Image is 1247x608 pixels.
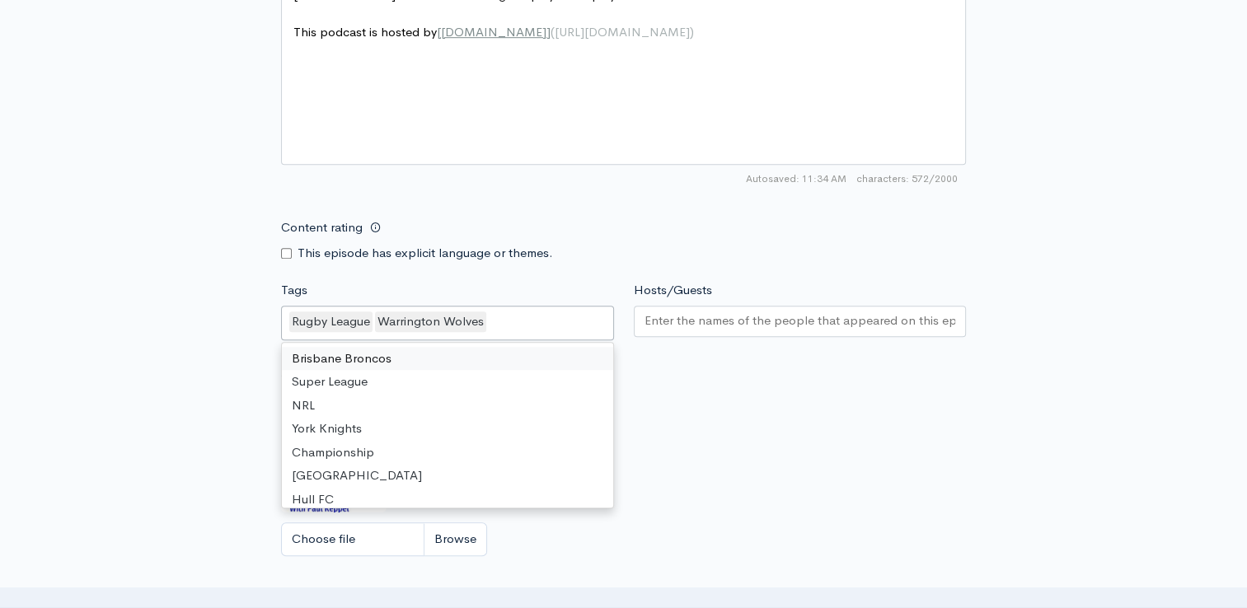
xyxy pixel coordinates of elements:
[281,211,363,245] label: Content rating
[282,347,613,371] div: Brisbane Broncos
[546,24,551,40] span: ]
[282,370,613,394] div: Super League
[634,281,712,300] label: Hosts/Guests
[690,24,694,40] span: )
[437,24,441,40] span: [
[555,24,690,40] span: [URL][DOMAIN_NAME]
[746,171,846,186] span: Autosaved: 11:34 AM
[856,171,958,186] span: 572/2000
[282,417,613,441] div: York Knights
[375,311,486,332] div: Warrington Wolves
[282,441,613,465] div: Championship
[281,385,966,401] small: If no artwork is selected your default podcast artwork will be used
[289,311,373,332] div: Rugby League
[282,464,613,488] div: [GEOGRAPHIC_DATA]
[551,24,555,40] span: (
[293,24,694,40] span: This podcast is hosted by
[282,488,613,512] div: Hull FC
[282,394,613,418] div: NRL
[298,244,553,263] label: This episode has explicit language or themes.
[441,24,546,40] span: [DOMAIN_NAME]
[645,311,956,330] input: Enter the names of the people that appeared on this episode
[281,281,307,300] label: Tags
